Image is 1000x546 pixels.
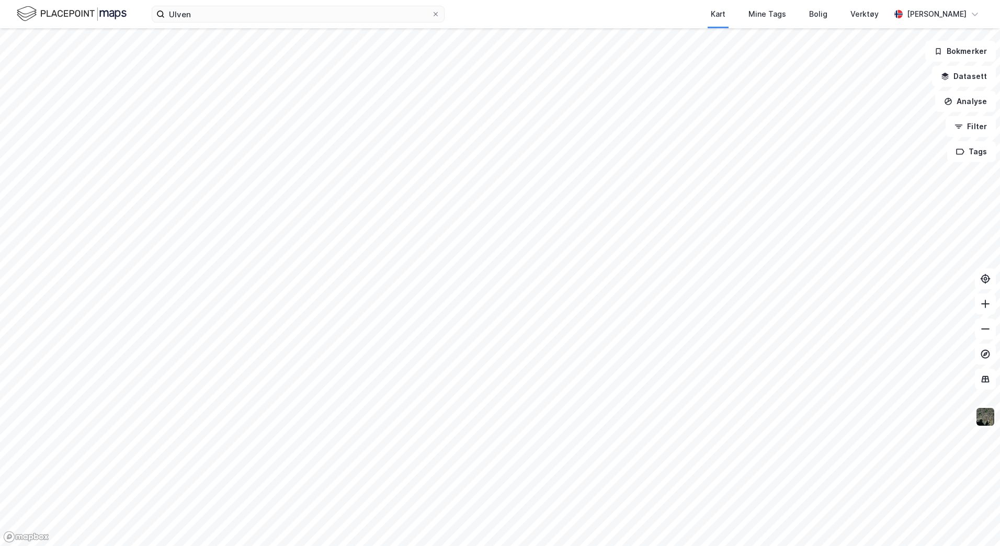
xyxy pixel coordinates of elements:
button: Datasett [932,66,996,87]
button: Tags [947,141,996,162]
button: Filter [946,116,996,137]
img: 9k= [975,407,995,427]
div: [PERSON_NAME] [907,8,967,20]
div: Mine Tags [748,8,786,20]
input: Søk på adresse, matrikkel, gårdeiere, leietakere eller personer [165,6,431,22]
div: Kart [711,8,725,20]
div: Verktøy [850,8,879,20]
iframe: Chat Widget [948,496,1000,546]
div: Bolig [809,8,827,20]
button: Bokmerker [925,41,996,62]
img: logo.f888ab2527a4732fd821a326f86c7f29.svg [17,5,127,23]
button: Analyse [935,91,996,112]
a: Mapbox homepage [3,531,49,543]
div: Kontrollprogram for chat [948,496,1000,546]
